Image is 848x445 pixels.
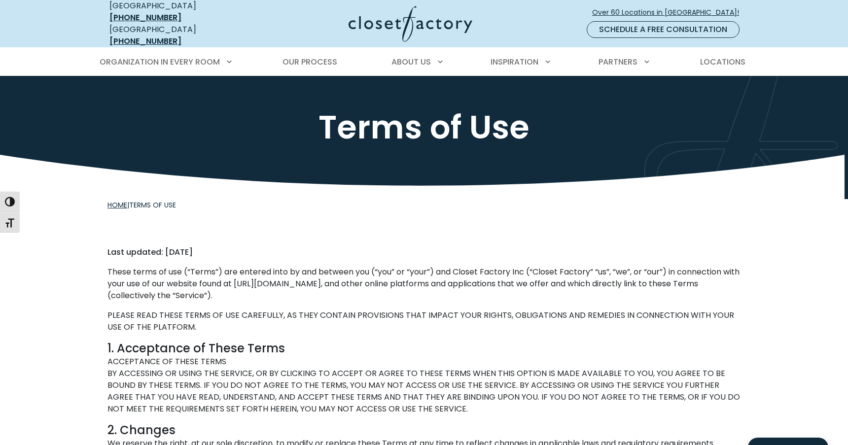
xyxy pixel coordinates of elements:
[109,12,181,23] a: [PHONE_NUMBER]
[587,21,740,38] a: Schedule a Free Consultation
[491,56,538,68] span: Inspiration
[107,246,193,258] strong: Last updated: [DATE]
[107,108,741,146] h1: Terms of Use
[129,200,176,210] span: Terms of Use
[107,341,741,415] p: ACCEPTANCE OF THESE TERMS BY ACCESSING OR USING THE SERVICE, OR BY CLICKING TO ACCEPT OR AGREE TO...
[599,56,637,68] span: Partners
[109,24,252,47] div: [GEOGRAPHIC_DATA]
[107,422,176,438] span: 2. Changes
[391,56,431,68] span: About Us
[592,7,747,18] span: Over 60 Locations in [GEOGRAPHIC_DATA]!
[107,309,741,333] p: PLEASE READ THESE TERMS OF USE CAREFULLY, AS THEY CONTAIN PROVISIONS THAT IMPACT YOUR RIGHTS, OBL...
[592,4,747,21] a: Over 60 Locations in [GEOGRAPHIC_DATA]!
[109,35,181,47] a: [PHONE_NUMBER]
[107,340,285,356] span: 1. Acceptance of These Terms
[100,56,220,68] span: Organization in Every Room
[700,56,745,68] span: Locations
[107,266,741,302] p: These terms of use (“Terms”) are entered into by and between you (“you” or “your”) and Closet Fac...
[283,56,337,68] span: Our Process
[93,48,755,76] nav: Primary Menu
[107,200,176,210] span: |
[107,200,127,210] a: Home
[349,6,472,42] img: Closet Factory Logo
